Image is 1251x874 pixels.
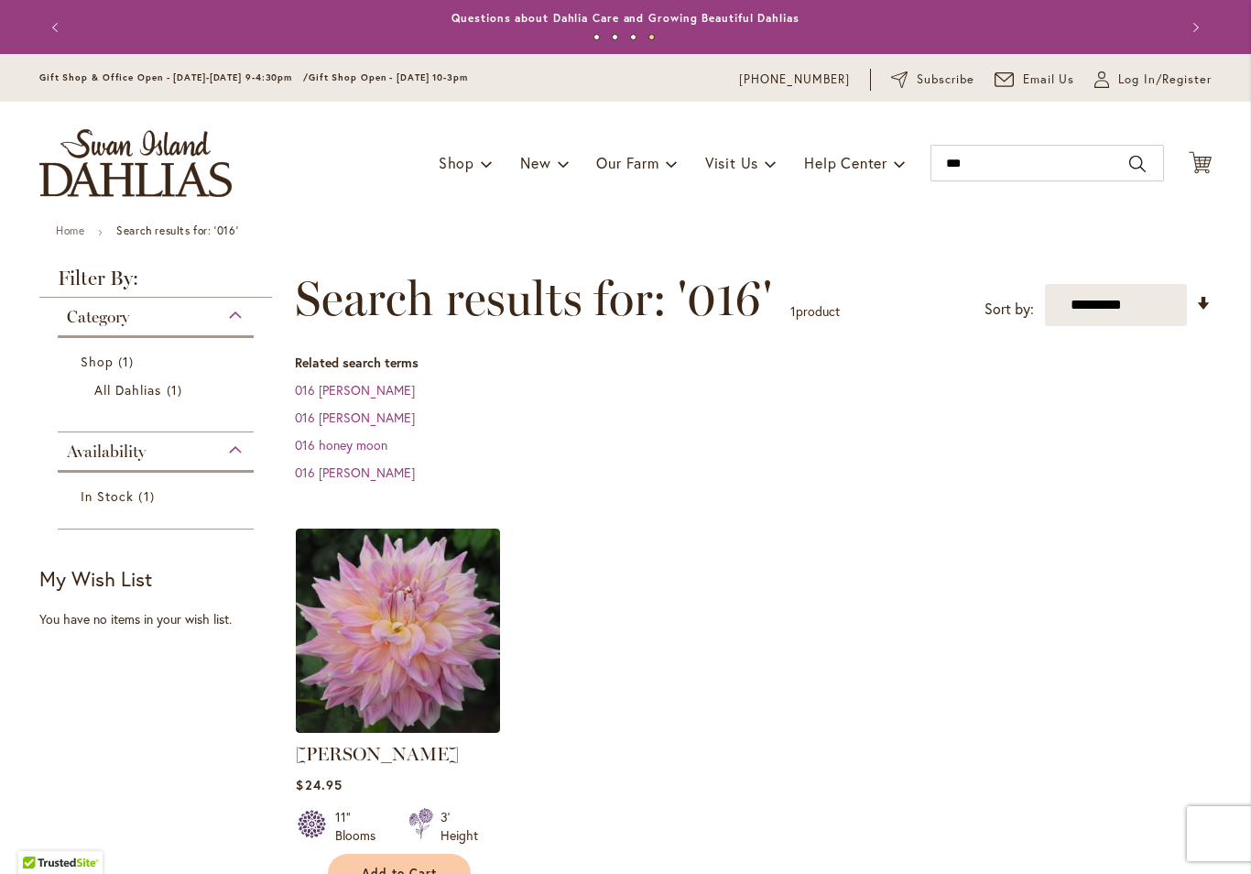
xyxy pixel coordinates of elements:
[520,153,550,172] span: New
[648,34,655,40] button: 4 of 4
[891,71,974,89] a: Subscribe
[39,71,309,83] span: Gift Shop & Office Open - [DATE]-[DATE] 9-4:30pm /
[295,464,415,481] a: 016 [PERSON_NAME]
[39,268,272,298] strong: Filter By:
[81,352,235,371] a: Shop
[917,71,974,89] span: Subscribe
[116,224,238,237] strong: Search results for: '016'
[984,292,1034,326] label: Sort by:
[790,297,840,326] p: product
[1023,71,1075,89] span: Email Us
[593,34,600,40] button: 1 of 4
[804,153,887,172] span: Help Center
[94,381,162,399] span: All Dahlias
[1175,9,1212,46] button: Next
[81,486,235,506] a: In Stock 1
[295,381,415,399] a: 016 [PERSON_NAME]
[790,302,796,320] span: 1
[705,153,758,172] span: Visit Us
[739,71,850,89] a: [PHONE_NUMBER]
[39,565,152,592] strong: My Wish List
[295,354,1212,372] dt: Related search terms
[296,743,459,765] a: [PERSON_NAME]
[67,307,129,327] span: Category
[39,129,232,197] a: store logo
[138,486,158,506] span: 1
[67,442,146,462] span: Availability
[118,352,138,371] span: 1
[39,610,284,628] div: You have no items in your wish list.
[995,71,1075,89] a: Email Us
[14,809,65,860] iframe: Launch Accessibility Center
[441,808,478,845] div: 3' Height
[451,11,799,25] a: Questions about Dahlia Care and Growing Beautiful Dahlias
[56,224,84,237] a: Home
[81,487,134,505] span: In Stock
[296,529,500,733] img: Mingus Philip Sr
[295,436,387,453] a: 016 honey moon
[296,719,500,737] a: Mingus Philip Sr
[439,153,474,172] span: Shop
[167,380,187,399] span: 1
[1094,71,1212,89] a: Log In/Register
[630,34,636,40] button: 3 of 4
[39,9,76,46] button: Previous
[335,808,386,845] div: 11" Blooms
[1118,71,1212,89] span: Log In/Register
[296,776,342,793] span: $24.95
[295,409,415,426] a: 016 [PERSON_NAME]
[309,71,468,83] span: Gift Shop Open - [DATE] 10-3pm
[94,380,222,399] a: All Dahlias
[81,353,114,370] span: Shop
[596,153,658,172] span: Our Farm
[612,34,618,40] button: 2 of 4
[295,271,772,326] span: Search results for: '016'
